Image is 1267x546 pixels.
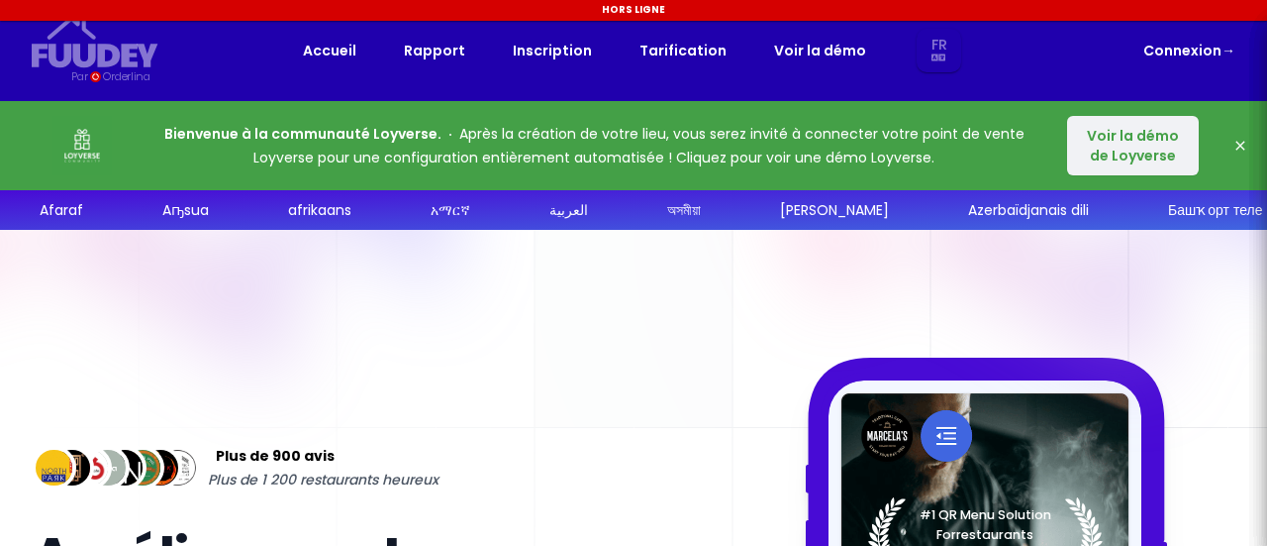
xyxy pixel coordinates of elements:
[1067,116,1199,175] button: Voir la démo de Loyverse
[602,3,665,16] font: Hors ligne
[780,200,889,220] font: [PERSON_NAME]
[71,68,87,84] font: Par
[121,446,165,491] img: Revue Img
[303,41,356,60] font: Accueil
[968,200,1089,220] font: Azerbaïdjanais dili
[404,41,465,60] font: Rapport
[139,446,183,491] img: Revue Img
[253,124,1024,167] font: Après la création de votre lieu, vous serez invité à connecter votre point de vente Loyverse pour...
[40,200,83,220] font: Afaraf
[774,41,866,60] font: Voir la démo
[164,124,441,144] font: Bienvenue à la communauté Loyverse.
[513,41,592,60] font: Inscription
[288,200,351,220] font: afrikaans
[667,200,701,220] font: অসমীয়া
[216,446,335,466] font: Plus de 900 avis
[155,446,200,491] img: Revue Img
[1168,200,1262,220] font: Башҡорт теле
[67,446,112,491] img: Revue Img
[162,200,209,220] font: Aҧsua
[208,470,439,490] font: Plus de 1 200 restaurants heureux
[549,200,588,220] font: العربية
[1087,126,1179,165] font: Voir la démo de Loyverse
[639,41,727,60] font: Tarification
[1143,41,1221,60] font: Connexion
[32,446,76,491] img: Revue Img
[85,446,130,491] img: Revue Img
[103,446,147,491] img: Revue Img
[103,68,149,84] font: Orderlina
[49,446,94,491] img: Revue Img
[1221,41,1235,60] font: →
[431,200,470,220] font: አማርኛ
